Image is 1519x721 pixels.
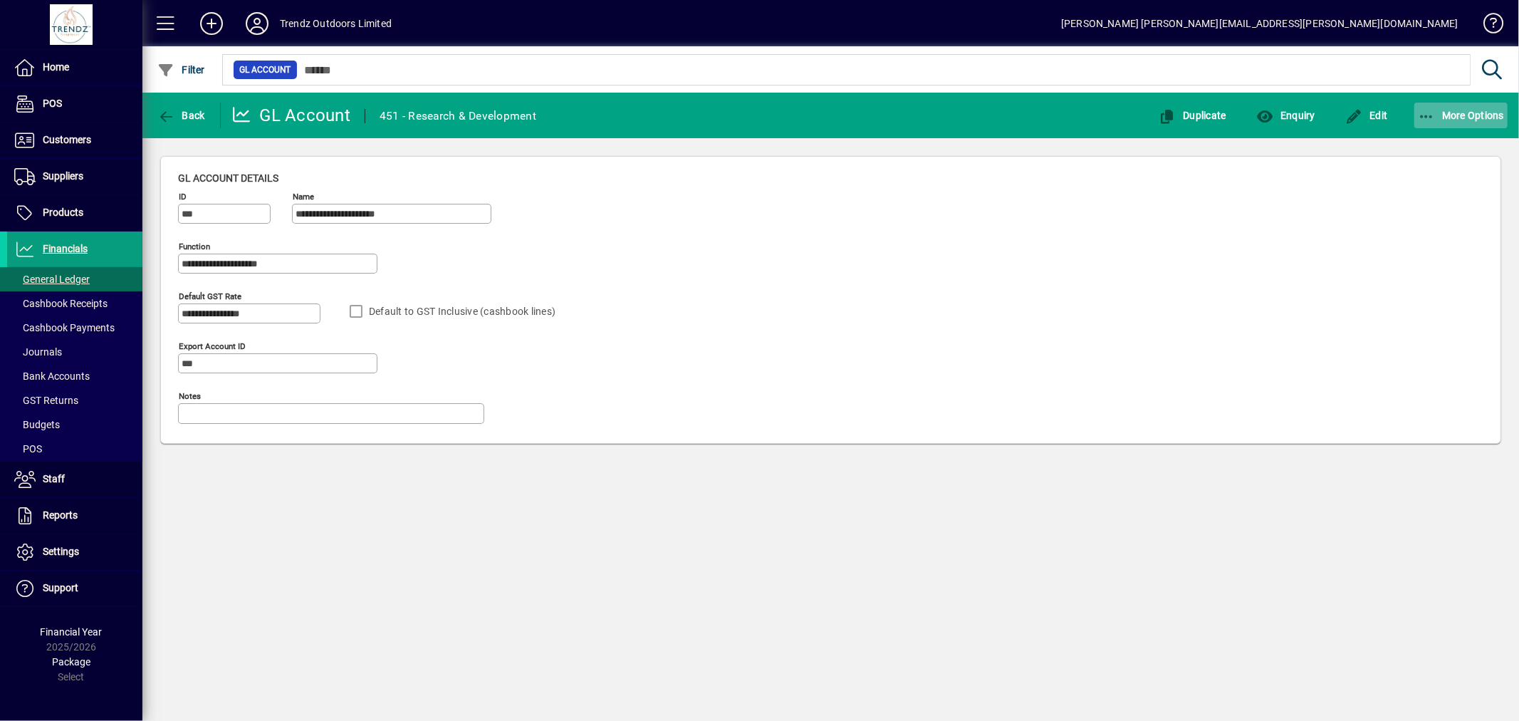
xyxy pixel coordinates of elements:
a: POS [7,86,142,122]
span: Home [43,61,69,73]
a: Settings [7,534,142,570]
app-page-header-button: Back [142,103,221,128]
span: Journals [14,346,62,358]
mat-label: Name [293,192,314,202]
div: 451 - Research & Development [380,105,536,128]
span: POS [14,443,42,455]
a: Products [7,195,142,231]
span: GL account details [178,172,278,184]
button: Duplicate [1155,103,1230,128]
mat-label: Export account ID [179,341,246,351]
span: Support [43,582,78,593]
mat-label: Function [179,242,210,251]
a: Staff [7,462,142,497]
mat-label: Default GST rate [179,291,241,301]
button: Filter [154,57,209,83]
a: Support [7,571,142,606]
span: Edit [1345,110,1388,121]
a: General Ledger [7,267,142,291]
button: Back [154,103,209,128]
a: Journals [7,340,142,364]
a: Bank Accounts [7,364,142,388]
span: Filter [157,64,205,76]
span: Enquiry [1256,110,1315,121]
span: Cashbook Payments [14,322,115,333]
a: GST Returns [7,388,142,413]
span: Reports [43,509,78,521]
span: Products [43,207,83,218]
span: POS [43,98,62,109]
span: Cashbook Receipts [14,298,108,309]
span: General Ledger [14,274,90,285]
a: POS [7,437,142,461]
a: Budgets [7,413,142,437]
span: Bank Accounts [14,370,90,382]
div: [PERSON_NAME] [PERSON_NAME][EMAIL_ADDRESS][PERSON_NAME][DOMAIN_NAME] [1061,12,1458,35]
button: Add [189,11,234,36]
span: GST Returns [14,395,78,406]
a: Suppliers [7,159,142,194]
span: Package [52,656,90,668]
a: Cashbook Receipts [7,291,142,316]
button: Edit [1342,103,1392,128]
a: Knowledge Base [1473,3,1501,49]
mat-label: Notes [179,391,201,401]
span: Customers [43,134,91,145]
button: Enquiry [1253,103,1319,128]
a: Home [7,50,142,85]
span: GL Account [239,63,291,77]
a: Cashbook Payments [7,316,142,340]
div: Trendz Outdoors Limited [280,12,392,35]
mat-label: ID [179,192,187,202]
button: More Options [1414,103,1508,128]
span: More Options [1418,110,1505,121]
div: GL Account [231,104,351,127]
span: Staff [43,473,65,484]
button: Profile [234,11,280,36]
span: Suppliers [43,170,83,182]
span: Financials [43,243,88,254]
span: Duplicate [1159,110,1226,121]
span: Budgets [14,419,60,430]
span: Financial Year [41,626,103,638]
span: Back [157,110,205,121]
a: Customers [7,123,142,158]
a: Reports [7,498,142,534]
span: Settings [43,546,79,557]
